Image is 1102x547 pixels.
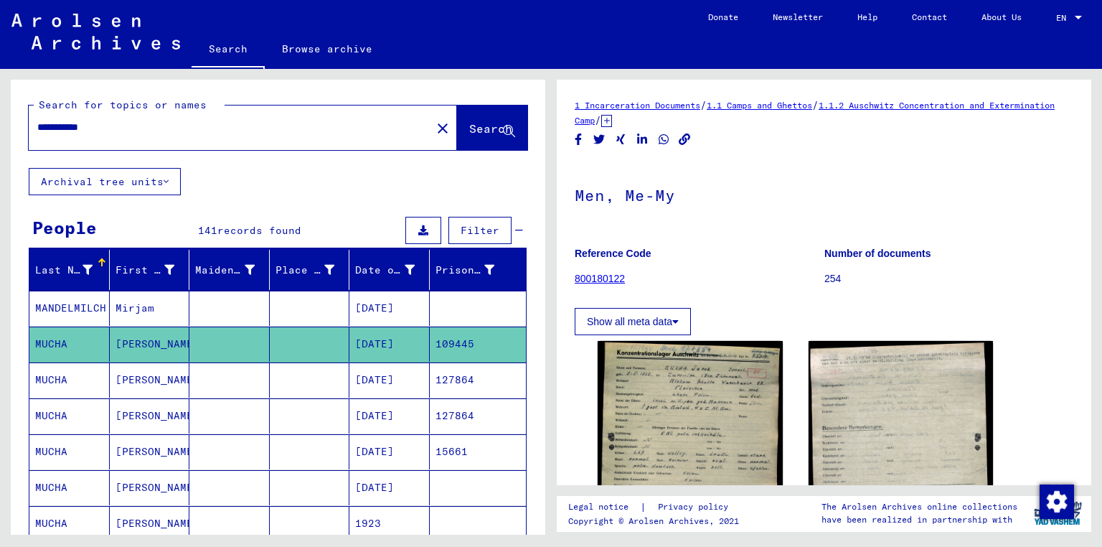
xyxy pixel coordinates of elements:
[821,513,1017,526] p: have been realized in partnership with
[457,106,527,150] button: Search
[39,98,207,111] mat-label: Search for topics or names
[349,434,430,469] mat-cell: [DATE]
[707,100,812,111] a: 1.1 Camps and Ghettos
[195,258,273,281] div: Maiden Name
[116,258,193,281] div: First Name
[812,98,819,111] span: /
[1039,484,1073,518] div: Change consent
[571,131,586,149] button: Share on Facebook
[1040,485,1074,519] img: Change consent
[568,515,745,528] p: Copyright © Arolsen Archives, 2021
[575,273,625,284] a: 800180122
[275,258,353,281] div: Place of Birth
[270,250,350,290] mat-header-cell: Place of Birth
[275,263,335,278] div: Place of Birth
[821,500,1017,513] p: The Arolsen Archives online collections
[824,248,931,259] b: Number of documents
[355,258,433,281] div: Date of Birth
[349,363,430,398] mat-cell: [DATE]
[595,113,601,126] span: /
[824,271,1073,286] p: 254
[575,162,1073,225] h1: Men, Me-My
[189,250,270,290] mat-header-cell: Maiden Name
[656,131,672,149] button: Share on WhatsApp
[29,434,110,469] mat-cell: MUCHA
[434,120,451,137] mat-icon: close
[265,32,390,66] a: Browse archive
[635,131,650,149] button: Share on LinkedIn
[575,248,651,259] b: Reference Code
[349,470,430,505] mat-cell: [DATE]
[29,291,110,326] mat-cell: MANDELMILCH
[435,258,513,281] div: Prisoner #
[448,217,512,244] button: Filter
[430,250,527,290] mat-header-cell: Prisoner #
[428,113,457,142] button: Clear
[116,263,175,278] div: First Name
[11,14,180,50] img: Arolsen_neg.svg
[110,327,190,362] mat-cell: [PERSON_NAME]
[195,263,255,278] div: Maiden Name
[435,263,495,278] div: Prisoner #
[110,250,190,290] mat-header-cell: First Name
[35,258,110,281] div: Last Name
[29,250,110,290] mat-header-cell: Last Name
[349,291,430,326] mat-cell: [DATE]
[29,363,110,398] mat-cell: MUCHA
[568,500,640,515] a: Legal notice
[349,398,430,434] mat-cell: [DATE]
[29,506,110,541] mat-cell: MUCHA
[1031,495,1085,531] img: yv_logo.png
[29,470,110,505] mat-cell: MUCHA
[198,224,217,237] span: 141
[613,131,628,149] button: Share on Xing
[192,32,265,69] a: Search
[110,363,190,398] mat-cell: [PERSON_NAME]
[110,470,190,505] mat-cell: [PERSON_NAME]
[430,363,527,398] mat-cell: 127864
[700,98,707,111] span: /
[110,398,190,434] mat-cell: [PERSON_NAME]
[592,131,607,149] button: Share on Twitter
[110,434,190,469] mat-cell: [PERSON_NAME]
[29,168,181,195] button: Archival tree units
[29,398,110,434] mat-cell: MUCHA
[430,327,527,362] mat-cell: 109445
[461,224,499,237] span: Filter
[35,263,93,278] div: Last Name
[217,224,301,237] span: records found
[469,121,512,136] span: Search
[29,327,110,362] mat-cell: MUCHA
[575,100,700,111] a: 1 Incarceration Documents
[349,327,430,362] mat-cell: [DATE]
[430,434,527,469] mat-cell: 15661
[568,500,745,515] div: |
[110,506,190,541] mat-cell: [PERSON_NAME]
[677,131,692,149] button: Copy link
[110,291,190,326] mat-cell: Mirjam
[646,500,745,515] a: Privacy policy
[349,250,430,290] mat-header-cell: Date of Birth
[349,506,430,541] mat-cell: 1923
[430,398,527,434] mat-cell: 127864
[355,263,415,278] div: Date of Birth
[575,308,691,335] button: Show all meta data
[32,215,97,240] div: People
[1056,13,1072,23] span: EN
